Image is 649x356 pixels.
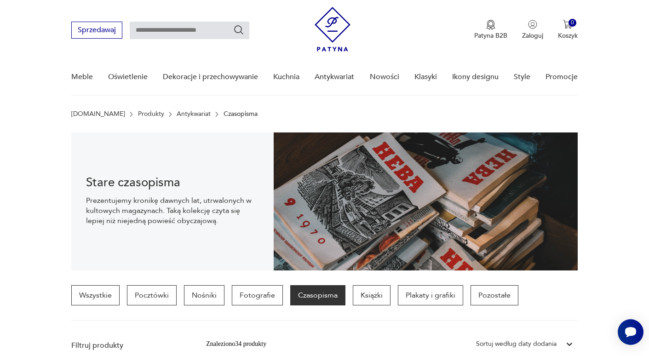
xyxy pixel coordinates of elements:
[476,339,557,349] div: Sortuj według daty dodania
[163,59,258,95] a: Dekoracje i przechowywanie
[569,19,576,27] div: 0
[71,22,122,39] button: Sprzedawaj
[71,285,120,305] a: Wszystkie
[522,31,543,40] p: Zaloguj
[315,7,350,52] img: Patyna - sklep z meblami i dekoracjami vintage
[528,20,537,29] img: Ikonka użytkownika
[398,285,463,305] a: Plakaty i grafiki
[486,20,495,30] img: Ikona medalu
[471,285,518,305] a: Pozostałe
[206,339,266,349] div: Znaleziono 34 produkty
[315,59,354,95] a: Antykwariat
[71,110,125,118] a: [DOMAIN_NAME]
[86,177,259,188] h1: Stare czasopisma
[86,195,259,226] p: Prezentujemy kronikę dawnych lat, utrwalonych w kultowych magazynach. Taką kolekcję czyta się lep...
[370,59,399,95] a: Nowości
[233,24,244,35] button: Szukaj
[514,59,530,95] a: Style
[138,110,164,118] a: Produkty
[177,110,211,118] a: Antykwariat
[290,285,345,305] a: Czasopisma
[558,20,578,40] button: 0Koszyk
[71,340,184,350] p: Filtruj produkty
[474,20,507,40] a: Ikona medaluPatyna B2B
[184,285,224,305] a: Nośniki
[546,59,578,95] a: Promocje
[224,110,258,118] p: Czasopisma
[232,285,283,305] a: Fotografie
[522,20,543,40] button: Zaloguj
[474,31,507,40] p: Patyna B2B
[273,59,299,95] a: Kuchnia
[108,59,148,95] a: Oświetlenie
[414,59,437,95] a: Klasyki
[474,20,507,40] button: Patyna B2B
[563,20,572,29] img: Ikona koszyka
[71,28,122,34] a: Sprzedawaj
[71,59,93,95] a: Meble
[452,59,499,95] a: Ikony designu
[618,319,643,345] iframe: Smartsupp widget button
[274,132,577,270] img: Czasopisma
[127,285,177,305] a: Pocztówki
[353,285,391,305] a: Książki
[558,31,578,40] p: Koszyk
